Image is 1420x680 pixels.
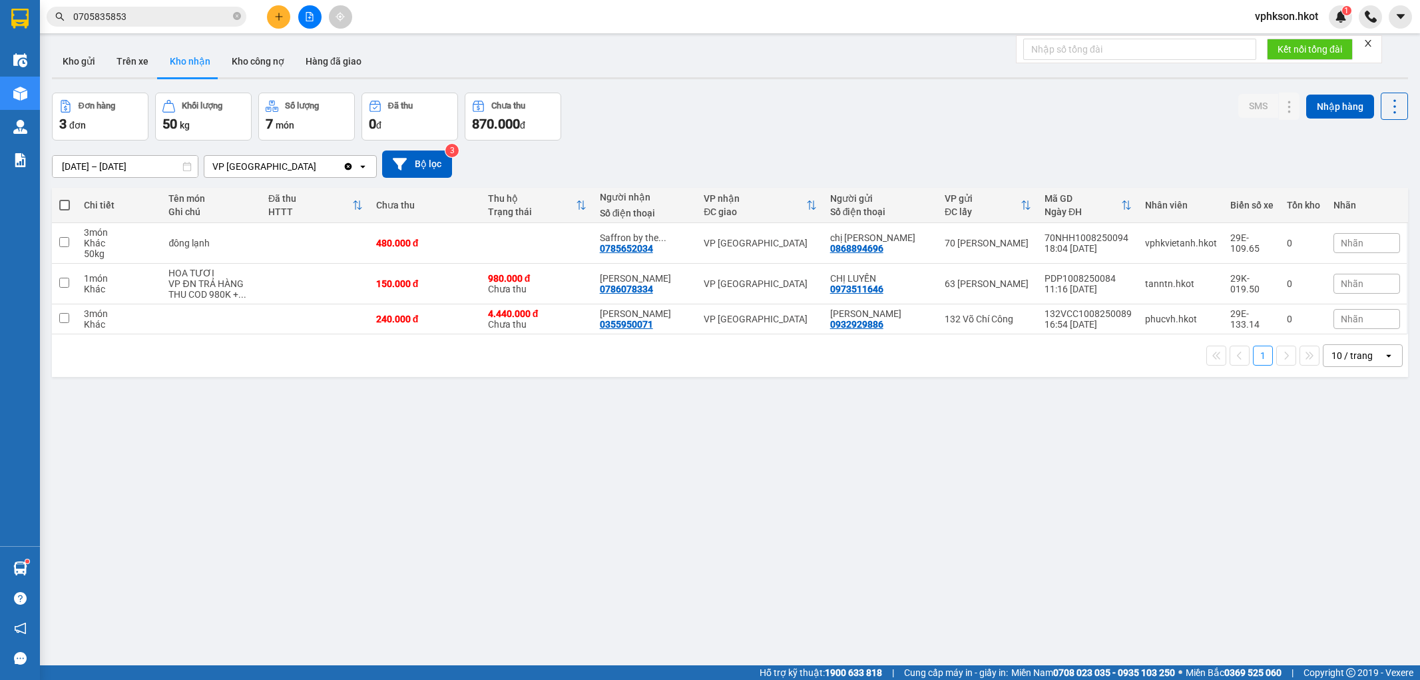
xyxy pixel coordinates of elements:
div: 29E-109.65 [1230,232,1274,254]
span: 7 [266,116,273,132]
div: Chưa thu [488,273,587,294]
input: Nhập số tổng đài [1023,39,1256,60]
div: HOA TƯƠI [168,268,255,278]
span: | [892,665,894,680]
th: Toggle SortBy [262,188,369,223]
div: VP [GEOGRAPHIC_DATA] [704,238,816,248]
div: 0868894696 [830,243,883,254]
button: 1 [1253,346,1273,366]
span: aim [336,12,345,21]
div: VP ĐN TRẢ HÀNG THU COD 980K + CƯỚC 150K. COD CK VỀ CHO TÂN VPLC [168,278,255,300]
div: 18:04 [DATE] [1045,243,1132,254]
div: 10 / trang [1331,349,1373,362]
th: Toggle SortBy [1038,188,1138,223]
span: close-circle [233,11,241,23]
strong: 1900 633 818 [825,667,882,678]
span: close-circle [233,12,241,20]
img: phone-icon [1365,11,1377,23]
span: 3 [59,116,67,132]
div: 0 [1287,314,1320,324]
button: Số lượng7món [258,93,355,141]
button: Bộ lọc [382,151,452,178]
span: 870.000 [472,116,520,132]
span: notification [14,622,27,635]
button: Kho công nợ [221,45,295,77]
input: Selected VP Đà Nẵng. [318,160,319,173]
div: 50 kg [84,248,156,259]
div: 132VCC1008250089 [1045,308,1132,319]
sup: 1 [25,559,29,563]
button: Kết nối tổng đài [1267,39,1353,60]
div: VP gửi [945,193,1021,204]
div: Người nhận [600,192,691,202]
span: Nhãn [1341,238,1363,248]
div: Tồn kho [1287,200,1320,210]
div: Thu hộ [488,193,576,204]
div: 0786078334 [600,284,653,294]
div: ĐC giao [704,206,806,217]
div: Saffron by the Beach [600,232,691,243]
span: Nhãn [1341,278,1363,289]
div: Số điện thoại [600,208,691,218]
div: VP nhận [704,193,806,204]
div: VP [GEOGRAPHIC_DATA] [212,160,316,173]
div: 63 [PERSON_NAME] [945,278,1031,289]
div: 150.000 đ [376,278,475,289]
span: Miền Nam [1011,665,1175,680]
div: Người gửi [830,193,931,204]
button: aim [329,5,352,29]
strong: 0369 525 060 [1224,667,1282,678]
div: Đơn hàng [79,101,115,111]
img: logo-vxr [11,9,29,29]
span: 1 [1344,6,1349,15]
span: 0 [369,116,376,132]
button: Kho nhận [159,45,221,77]
span: 50 [162,116,177,132]
div: ĐC lấy [945,206,1021,217]
div: vphkvietanh.hkot [1145,238,1217,248]
div: Khối lượng [182,101,222,111]
img: icon-new-feature [1335,11,1347,23]
div: Mã GD [1045,193,1121,204]
div: Tên món [168,193,255,204]
span: caret-down [1395,11,1407,23]
div: Chi tiết [84,200,156,210]
div: 480.000 đ [376,238,475,248]
div: 0973511646 [830,284,883,294]
div: đông lạnh [168,238,255,248]
div: 980.000 đ [488,273,587,284]
span: đ [520,120,525,131]
th: Toggle SortBy [938,188,1038,223]
button: Đã thu0đ [361,93,458,141]
svg: open [357,161,368,172]
div: Khác [84,284,156,294]
div: 11:16 [DATE] [1045,284,1132,294]
img: warehouse-icon [13,87,27,101]
button: caret-down [1389,5,1412,29]
button: plus [267,5,290,29]
div: 0 [1287,238,1320,248]
strong: 0708 023 035 - 0935 103 250 [1053,667,1175,678]
span: Miền Bắc [1186,665,1282,680]
svg: open [1383,350,1394,361]
button: file-add [298,5,322,29]
div: Đã thu [388,101,413,111]
img: warehouse-icon [13,120,27,134]
div: PDP1008250084 [1045,273,1132,284]
div: VP [GEOGRAPHIC_DATA] [704,278,816,289]
div: 0785652034 [600,243,653,254]
span: ⚪️ [1178,670,1182,675]
span: đ [376,120,381,131]
div: Ghi chú [168,206,255,217]
span: Kết nối tổng đài [1278,42,1342,57]
div: HTTT [268,206,352,217]
span: ... [658,232,666,243]
div: ANH HUY [600,273,691,284]
div: Nhân viên [1145,200,1217,210]
div: 3 món [84,308,156,319]
button: SMS [1238,94,1278,118]
span: món [276,120,294,131]
div: 29E-133.14 [1230,308,1274,330]
sup: 1 [1342,6,1351,15]
div: 70 [PERSON_NAME] [945,238,1031,248]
